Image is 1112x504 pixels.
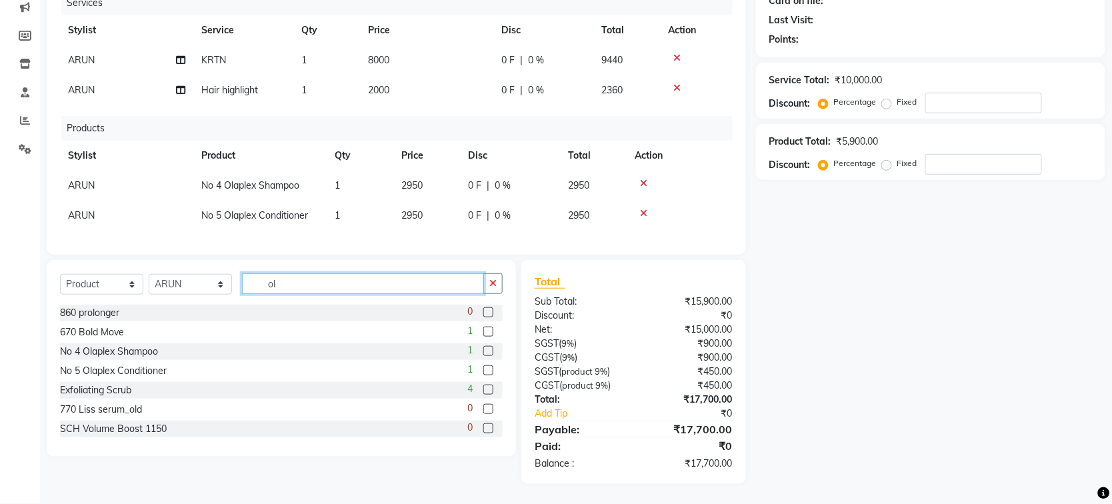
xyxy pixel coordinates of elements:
div: ₹15,000.00 [633,323,742,337]
div: No 4 Olaplex Shampoo [60,345,158,359]
div: ₹450.00 [633,365,742,379]
span: 0 % [528,83,544,97]
div: ₹0 [652,407,743,421]
span: 1 [467,343,473,357]
span: 1 [335,209,340,221]
div: Exfoliating Scrub [60,383,131,397]
span: No 5 Olaplex Conditioner [201,209,308,221]
div: Last Visit: [769,13,814,27]
th: Product [193,141,327,171]
span: Total [535,275,565,289]
span: 0 [467,305,473,319]
span: 0 [467,401,473,415]
span: 0 F [501,83,515,97]
th: Disc [493,15,593,45]
span: 2950 [401,179,423,191]
span: 2950 [568,209,589,221]
span: KRTN [201,54,226,66]
div: Net: [525,323,633,337]
span: ARUN [68,209,95,221]
span: 2000 [368,84,389,96]
div: ₹17,700.00 [633,421,742,437]
span: 0 F [468,179,481,193]
span: 1 [301,84,307,96]
a: Add Tip [525,407,651,421]
span: CGST [535,379,559,391]
th: Stylist [60,141,193,171]
th: Total [560,141,627,171]
label: Percentage [834,96,877,108]
span: 1 [467,324,473,338]
span: SGST [535,337,559,349]
span: product [562,380,593,391]
div: Payable: [525,421,633,437]
label: Percentage [834,157,877,169]
div: 860 prolonger [60,306,119,320]
div: Products [61,116,743,141]
span: 9% [595,366,607,377]
span: | [520,53,523,67]
div: ₹5,900.00 [837,135,879,149]
span: CGST [535,351,559,363]
th: Action [660,15,733,45]
span: 0 % [495,209,511,223]
div: ₹900.00 [633,351,742,365]
span: | [487,209,489,223]
div: Service Total: [769,73,830,87]
div: ( ) [525,379,633,393]
th: Service [193,15,293,45]
div: Points: [769,33,799,47]
span: 2360 [601,84,623,96]
div: SCH Volume Boost 1150 [60,422,167,436]
div: ( ) [525,351,633,365]
label: Fixed [897,96,917,108]
span: 2950 [568,179,589,191]
span: | [520,83,523,97]
span: | [487,179,489,193]
div: ₹17,700.00 [633,457,742,471]
th: Stylist [60,15,193,45]
div: Discount: [769,158,811,172]
span: 1 [467,363,473,377]
div: ₹17,700.00 [633,393,742,407]
div: No 5 Olaplex Conditioner [60,364,167,378]
div: ₹0 [633,309,742,323]
div: 670 Bold Move [60,325,124,339]
span: ARUN [68,179,95,191]
span: ARUN [68,84,95,96]
div: Paid: [525,438,633,454]
span: 0 F [501,53,515,67]
span: 0 % [528,53,544,67]
div: Discount: [769,97,811,111]
span: Hair highlight [201,84,258,96]
th: Action [627,141,733,171]
span: SGST [535,365,559,377]
span: 1 [301,54,307,66]
span: 1 [335,179,340,191]
div: ( ) [525,337,633,351]
div: Product Total: [769,135,831,149]
th: Total [593,15,660,45]
th: Price [393,141,460,171]
div: Total: [525,393,633,407]
div: ₹900.00 [633,337,742,351]
div: ( ) [525,365,633,379]
div: Discount: [525,309,633,323]
span: 8000 [368,54,389,66]
span: 9% [595,380,608,391]
span: 0 [467,421,473,435]
div: Sub Total: [525,295,633,309]
input: Search or Scan [242,273,484,294]
span: 9440 [601,54,623,66]
div: ₹10,000.00 [835,73,883,87]
div: Balance : [525,457,633,471]
span: 2950 [401,209,423,221]
div: ₹15,900.00 [633,295,742,309]
div: ₹0 [633,438,742,454]
label: Fixed [897,157,917,169]
span: 4 [467,382,473,396]
th: Qty [293,15,360,45]
span: 9% [562,352,575,363]
div: 770 Liss serum_old [60,403,142,417]
th: Qty [327,141,393,171]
